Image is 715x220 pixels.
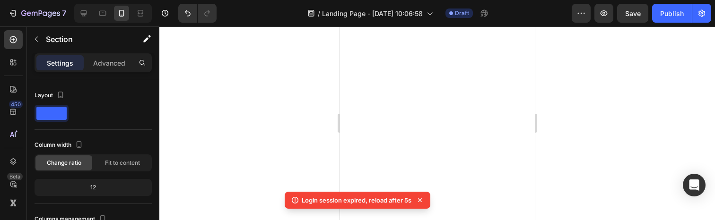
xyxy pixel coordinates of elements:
p: Advanced [93,58,125,68]
p: 7 [62,8,66,19]
p: Section [46,34,123,45]
div: Publish [660,8,684,18]
span: Save [625,9,641,17]
iframe: Design area [340,26,535,220]
button: Save [617,4,648,23]
div: Layout [35,89,66,102]
span: Draft [455,9,469,17]
span: Landing Page - [DATE] 10:06:58 [322,8,423,18]
div: Undo/Redo [178,4,217,23]
span: / [318,8,320,18]
div: Column width [35,139,85,152]
button: Publish [652,4,692,23]
span: Fit to content [105,159,140,167]
div: 450 [9,101,23,108]
button: 7 [4,4,70,23]
div: Beta [7,173,23,180]
p: Login session expired, reload after 5s [302,195,411,205]
span: Change ratio [47,159,81,167]
div: Open Intercom Messenger [683,174,706,196]
div: 12 [36,181,150,194]
p: Settings [47,58,73,68]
